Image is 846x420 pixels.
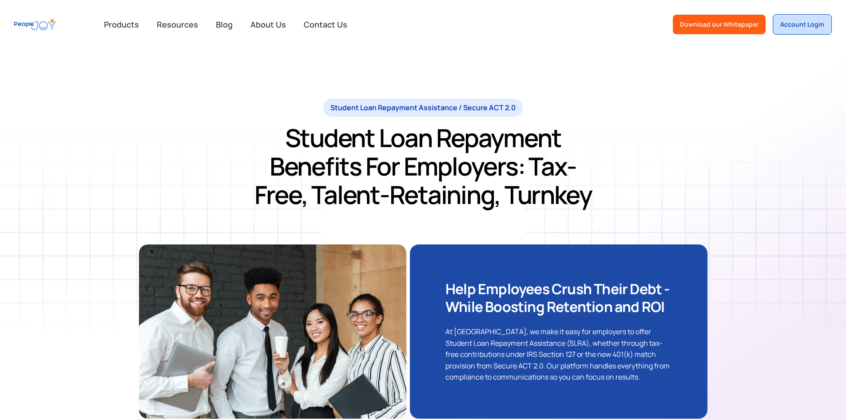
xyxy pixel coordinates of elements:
div: At [GEOGRAPHIC_DATA], we make it easy for employers to offer Student Loan Repayment Assistance (S... [445,326,671,383]
a: About Us [245,15,291,34]
a: Blog [211,15,238,34]
a: Download our Whitepaper [673,15,766,34]
div: Help Employees Crush Their Debt - While Boosting Retention and ROI [445,280,671,316]
a: Contact Us [298,15,353,34]
a: Account Login [773,14,832,35]
h1: Student Loan Repayment Benefits for Employers: Tax-Free, Talent-Retaining, Turnkey [253,124,594,209]
div: Student Loan Repayment Assistance / Secure ACT 2.0 [330,102,516,113]
div: Account Login [780,20,824,29]
a: Resources [151,15,203,34]
div: Download our Whitepaper [680,20,759,29]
